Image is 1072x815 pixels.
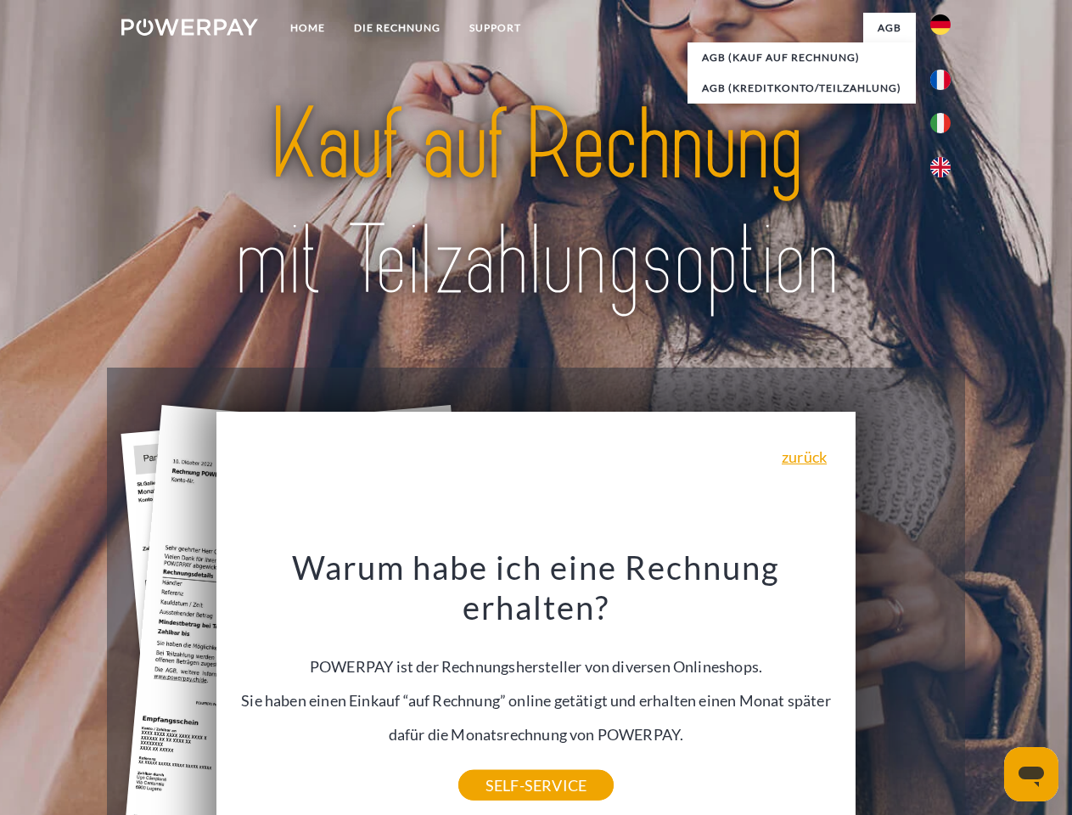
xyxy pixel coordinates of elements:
[930,70,951,90] img: fr
[930,14,951,35] img: de
[782,449,827,464] a: zurück
[1004,747,1058,801] iframe: Schaltfläche zum Öffnen des Messaging-Fensters
[930,157,951,177] img: en
[227,547,846,785] div: POWERPAY ist der Rechnungshersteller von diversen Onlineshops. Sie haben einen Einkauf “auf Rechn...
[863,13,916,43] a: agb
[227,547,846,628] h3: Warum habe ich eine Rechnung erhalten?
[458,770,614,801] a: SELF-SERVICE
[688,42,916,73] a: AGB (Kauf auf Rechnung)
[340,13,455,43] a: DIE RECHNUNG
[162,81,910,325] img: title-powerpay_de.svg
[276,13,340,43] a: Home
[930,113,951,133] img: it
[688,73,916,104] a: AGB (Kreditkonto/Teilzahlung)
[121,19,258,36] img: logo-powerpay-white.svg
[455,13,536,43] a: SUPPORT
